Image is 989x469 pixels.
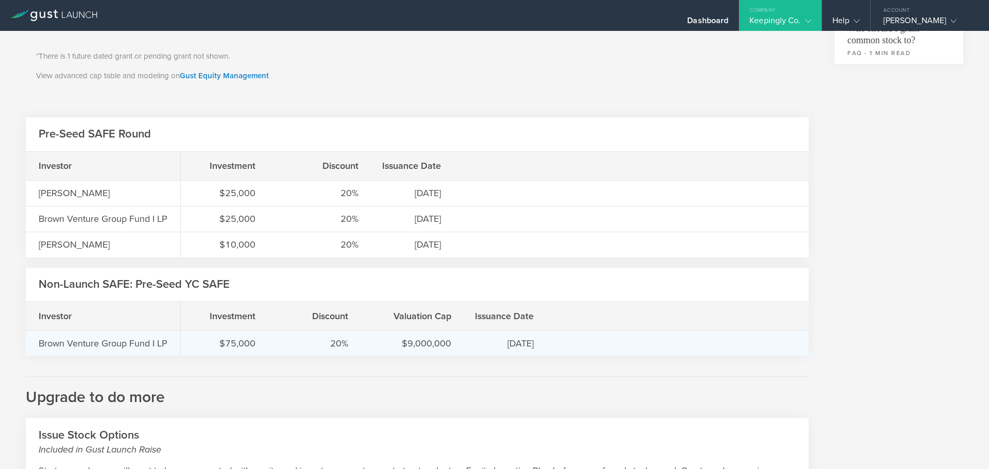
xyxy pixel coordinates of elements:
h2: Upgrade to do more [26,376,809,408]
div: [DATE] [384,186,441,200]
div: [PERSON_NAME] [39,186,142,200]
div: Issuance Date [477,309,534,323]
div: Brown Venture Group Fund I LP [39,337,167,350]
div: Discount [281,159,359,172]
div: $9,000,000 [374,337,451,350]
span: Who should I grant common stock to? [847,16,950,46]
a: Gust Equity Management [180,71,269,80]
div: $25,000 [194,186,255,200]
a: Who should I grant common stock to?faq - 1 min read [834,16,963,64]
div: [PERSON_NAME] [39,238,142,251]
div: Brown Venture Group Fund I LP [39,212,167,225]
h2: Non-Launch SAFE: Pre-Seed YC SAFE [39,277,230,292]
div: Help [832,15,860,31]
div: Keepingly Co. [749,15,811,31]
div: Valuation Cap [374,309,451,323]
div: Investment [194,309,255,323]
div: Dashboard [687,15,728,31]
p: View advanced cap table and modeling on [36,70,798,82]
div: [DATE] [384,238,441,251]
div: [PERSON_NAME] [883,15,971,31]
div: [DATE] [477,337,534,350]
div: Issuance Date [384,159,441,172]
div: 20% [281,212,359,225]
div: $25,000 [194,212,255,225]
small: faq - 1 min read [847,48,950,58]
p: *There is 1 future dated grant or pending grant not shown. [36,50,798,62]
div: 20% [281,337,348,350]
div: $10,000 [194,238,255,251]
div: Discount [281,309,348,323]
small: Included in Gust Launch Raise [39,443,796,456]
div: Investor [39,309,142,323]
h2: Issue Stock Options [39,428,796,456]
div: 20% [281,186,359,200]
div: Investor [39,159,142,172]
div: Investment [194,159,255,172]
div: 20% [281,238,359,251]
iframe: Chat Widget [937,420,989,469]
div: $75,000 [194,337,255,350]
div: [DATE] [384,212,441,225]
h2: Pre-Seed SAFE Round [39,127,151,142]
